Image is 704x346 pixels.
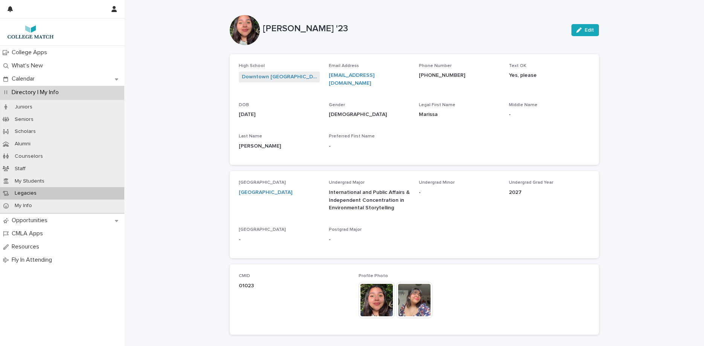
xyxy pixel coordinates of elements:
img: 7lzNxMuQ9KqU1pwTAr0j [6,24,55,40]
p: - [419,189,500,197]
span: Text OK [509,64,526,68]
p: [DATE] [239,111,320,119]
span: Middle Name [509,103,538,107]
p: Juniors [9,104,38,110]
span: Legal First Name [419,103,455,107]
p: 2027 [509,189,590,197]
p: Resources [9,243,45,250]
span: Postgrad Major [329,227,362,232]
span: High School [239,64,265,68]
span: Undergrad Major [329,180,365,185]
span: [GEOGRAPHIC_DATA] [239,180,286,185]
p: Scholars [9,128,42,135]
p: Staff [9,166,32,172]
p: - [509,111,590,119]
span: Last Name [239,134,262,139]
span: Undergrad Minor [419,180,455,185]
p: Yes, please [509,72,590,79]
span: Preferred First Name [329,134,375,139]
p: - [239,236,320,244]
span: [GEOGRAPHIC_DATA] [239,227,286,232]
span: Edit [585,27,594,33]
p: Legacies [9,190,43,197]
p: [PERSON_NAME] '23 [263,23,565,34]
p: Calendar [9,75,41,82]
span: Undergrad Grad Year [509,180,553,185]
span: Email Address [329,64,359,68]
p: Marissa [419,111,500,119]
p: Fly In Attending [9,256,58,264]
button: Edit [571,24,599,36]
p: Directory | My Info [9,89,65,96]
p: [DEMOGRAPHIC_DATA] [329,111,410,119]
span: DOB [239,103,249,107]
p: CMLA Apps [9,230,49,237]
span: Phone Number [419,64,452,68]
span: Gender [329,103,345,107]
span: Profile Photo [359,274,388,278]
p: International and Public Affairs & Independent Concentration in Environmental Storytelling [329,189,410,212]
p: My Students [9,178,50,184]
p: [PERSON_NAME] [239,142,320,150]
p: Counselors [9,153,49,160]
p: - [329,142,410,150]
a: [EMAIL_ADDRESS][DOMAIN_NAME] [329,73,374,86]
p: My Info [9,203,38,209]
a: [GEOGRAPHIC_DATA] [239,189,292,197]
p: What's New [9,62,49,69]
p: 01023 [239,282,350,290]
p: College Apps [9,49,53,56]
span: CMID [239,274,250,278]
p: Opportunities [9,217,53,224]
a: Downtown [GEOGRAPHIC_DATA] [242,73,317,81]
a: [PHONE_NUMBER] [419,73,465,78]
p: - [329,236,410,244]
p: Alumni [9,141,37,147]
p: Seniors [9,116,40,123]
